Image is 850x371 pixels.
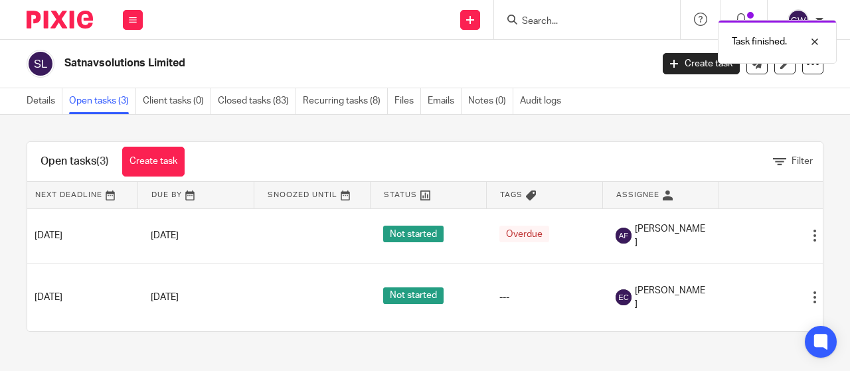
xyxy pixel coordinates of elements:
[268,191,337,198] span: Snoozed Until
[520,88,568,114] a: Audit logs
[663,53,740,74] a: Create task
[151,293,179,302] span: [DATE]
[468,88,513,114] a: Notes (0)
[122,147,185,177] a: Create task
[792,157,813,166] span: Filter
[616,228,632,244] img: svg%3E
[303,88,388,114] a: Recurring tasks (8)
[788,9,809,31] img: svg%3E
[96,156,109,167] span: (3)
[500,191,523,198] span: Tags
[499,291,589,304] div: ---
[218,88,296,114] a: Closed tasks (83)
[143,88,211,114] a: Client tasks (0)
[499,226,549,242] span: Overdue
[27,50,54,78] img: svg%3E
[27,11,93,29] img: Pixie
[635,222,705,250] span: [PERSON_NAME]
[27,88,62,114] a: Details
[383,287,444,304] span: Not started
[732,35,787,48] p: Task finished.
[21,208,137,263] td: [DATE]
[616,289,632,305] img: svg%3E
[69,88,136,114] a: Open tasks (3)
[151,231,179,240] span: [DATE]
[383,226,444,242] span: Not started
[394,88,421,114] a: Files
[41,155,109,169] h1: Open tasks
[64,56,527,70] h2: Satnavsolutions Limited
[428,88,462,114] a: Emails
[21,263,137,331] td: [DATE]
[384,191,417,198] span: Status
[635,284,705,311] span: [PERSON_NAME]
